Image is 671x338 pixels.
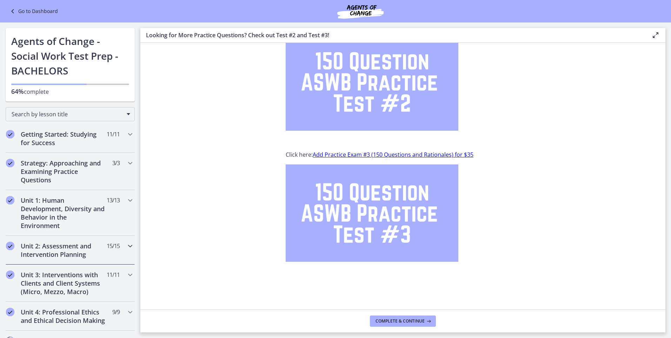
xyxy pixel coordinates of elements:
i: Completed [6,242,14,250]
a: Go to Dashboard [8,7,58,15]
i: Completed [6,159,14,167]
p: Click here: [286,150,520,159]
span: 15 / 15 [107,242,120,250]
h2: Unit 3: Interventions with Clients and Client Systems (Micro, Mezzo, Macro) [21,271,106,296]
img: Agents of Change [318,3,403,20]
h2: Strategy: Approaching and Examining Practice Questions [21,159,106,184]
span: 11 / 11 [107,130,120,138]
span: Search by lesson title [12,110,123,118]
h2: Getting Started: Studying for Success [21,130,106,147]
i: Completed [6,271,14,279]
h3: Looking for More Practice Questions? Check out Test #2 and Test #3! [146,31,640,39]
button: Complete & continue [370,316,436,327]
h2: Unit 4: Professional Ethics and Ethical Decision Making [21,308,106,325]
img: 150_Question_ASWB_Practice_Test__2.png [286,33,458,131]
p: complete [11,87,129,96]
h1: Agents of Change - Social Work Test Prep - BACHELORS [11,34,129,78]
span: 3 / 3 [112,159,120,167]
i: Completed [6,196,14,204]
i: Completed [6,130,14,138]
span: 11 / 11 [107,271,120,279]
span: Complete & continue [376,318,425,324]
i: Completed [6,308,14,316]
span: 64% [11,87,24,96]
h2: Unit 2: Assessment and Intervention Planning [21,242,106,259]
img: 150_Question_ASWB_Practice_Test__3.png [286,164,458,262]
span: 13 / 13 [107,196,120,204]
div: Search by lesson title [6,107,135,121]
a: Add Practice Exam #3 (150 Questions and Rationales) for $35 [313,151,473,158]
span: 9 / 9 [112,308,120,316]
h2: Unit 1: Human Development, Diversity and Behavior in the Environment [21,196,106,230]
